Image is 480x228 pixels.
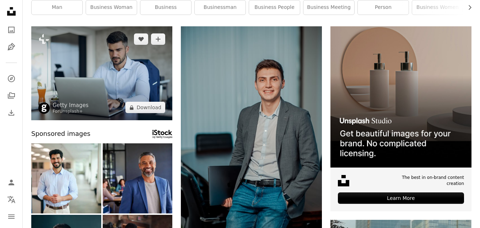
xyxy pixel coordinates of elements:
[32,0,82,15] a: man
[59,109,83,114] a: Unsplash+
[4,4,18,20] a: Home — Unsplash
[338,192,464,204] div: Learn More
[4,89,18,103] a: Collections
[125,102,165,113] button: Download
[31,26,172,120] img: Young businessman working on laptop at his office desk.
[389,175,464,187] span: The best in on-brand content creation
[31,129,90,139] span: Sponsored images
[358,0,409,15] a: person
[4,23,18,37] a: Photos
[303,0,354,15] a: business meeting
[463,0,471,15] button: scroll list to the right
[330,26,471,211] a: The best in on-brand content creationLearn More
[249,0,300,15] a: business people
[103,143,173,213] img: Portrait of middle eastern businessman looking at camera
[53,109,88,115] div: For
[4,71,18,86] a: Explore
[53,102,88,109] a: Getty Images
[31,143,101,213] img: Portrait of a Man in an Office
[4,40,18,54] a: Illustrations
[4,175,18,190] a: Log in / Sign up
[4,192,18,207] button: Language
[4,210,18,224] button: Menu
[412,0,463,15] a: business women
[330,26,471,168] img: file-1715714113747-b8b0561c490eimage
[134,33,148,45] button: Like
[4,106,18,120] a: Download History
[140,0,191,15] a: business
[86,0,137,15] a: business woman
[38,102,50,114] img: Go to Getty Images's profile
[181,129,322,136] a: man in gray suit jacket smiling
[338,175,349,186] img: file-1631678316303-ed18b8b5cb9cimage
[195,0,246,15] a: businessman
[151,33,165,45] button: Add to Collection
[31,70,172,76] a: Young businessman working on laptop at his office desk.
